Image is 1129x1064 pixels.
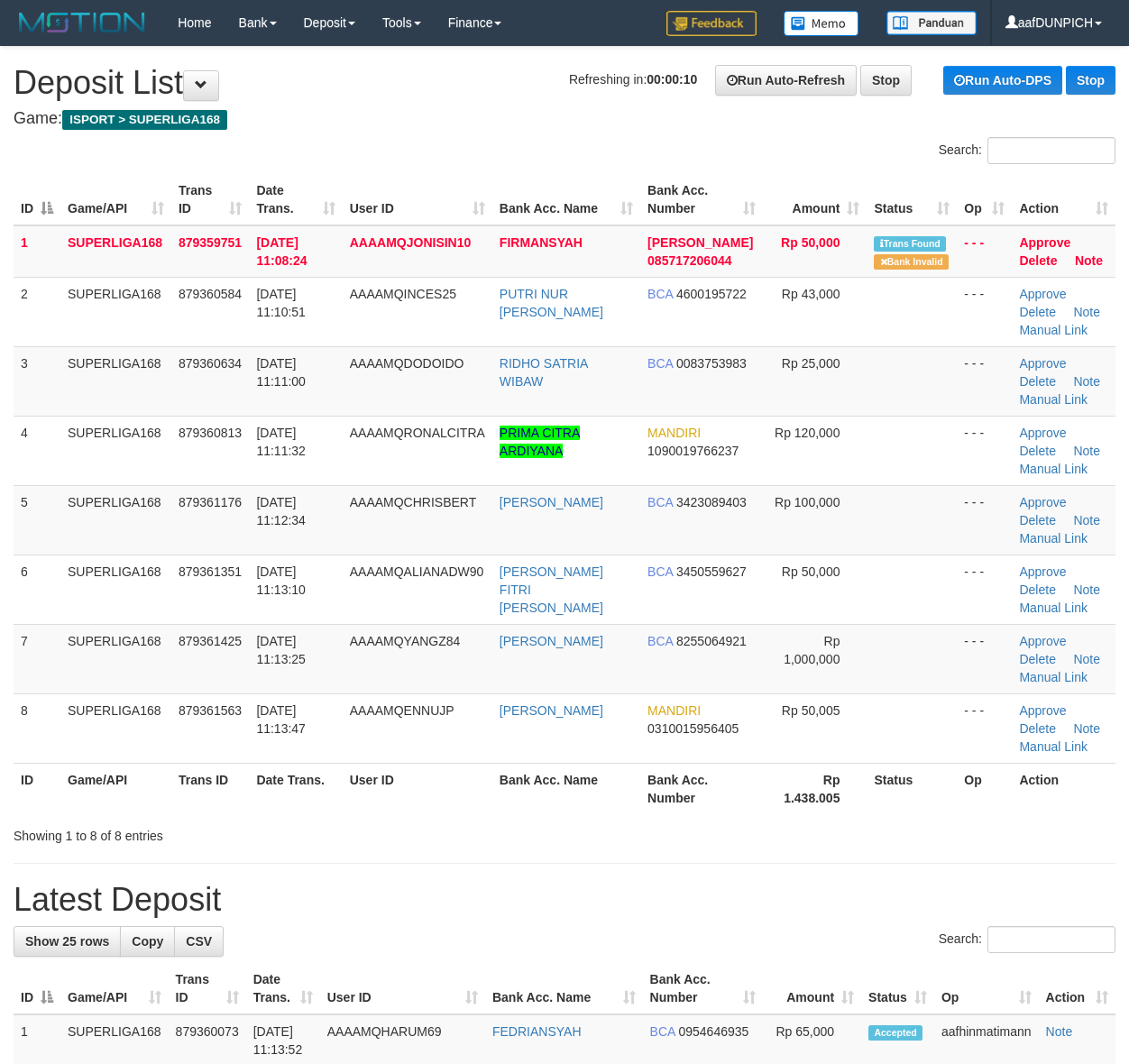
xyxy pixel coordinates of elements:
span: AAAAMQDODOIDO [350,356,464,371]
a: Stop [1066,66,1115,95]
a: Note [1073,374,1100,389]
span: Copy 4600195722 to clipboard [676,287,747,301]
label: Search: [939,926,1115,953]
a: Delete [1019,253,1057,268]
span: Copy 0310015956405 to clipboard [647,721,739,736]
th: ID [14,763,60,814]
a: Note [1073,582,1100,597]
a: Manual Link [1019,670,1088,684]
th: Status [867,763,957,814]
span: Bank is not match [874,254,948,270]
span: Copy 0954646935 to clipboard [678,1024,748,1039]
span: Copy 085717206044 to clipboard [647,253,731,268]
th: ID: activate to sort column descending [14,174,60,225]
th: Action: activate to sort column ascending [1039,963,1115,1014]
td: SUPERLIGA168 [60,277,171,346]
th: User ID [343,763,492,814]
span: 879360634 [179,356,242,371]
span: Rp 25,000 [782,356,840,371]
td: - - - [957,346,1012,416]
span: Copy [132,934,163,949]
a: Manual Link [1019,323,1088,337]
th: ID: activate to sort column descending [14,963,60,1014]
th: User ID: activate to sort column ascending [343,174,492,225]
span: Rp 50,005 [782,703,840,718]
a: Run Auto-Refresh [715,65,857,96]
span: [DATE] 11:08:24 [256,235,307,268]
span: 879360813 [179,426,242,440]
th: Bank Acc. Name [492,763,640,814]
a: Show 25 rows [14,926,121,957]
th: Trans ID: activate to sort column ascending [169,963,246,1014]
th: Date Trans.: activate to sort column ascending [249,174,342,225]
a: Note [1073,444,1100,458]
td: - - - [957,225,1012,278]
a: Delete [1019,374,1055,389]
img: Feedback.jpg [666,11,757,36]
td: - - - [957,277,1012,346]
a: PUTRI NUR [PERSON_NAME] [500,287,603,319]
th: Game/API: activate to sort column ascending [60,963,169,1014]
span: [DATE] 11:11:00 [256,356,306,389]
h1: Latest Deposit [14,882,1115,918]
th: Status: activate to sort column ascending [867,174,957,225]
img: Button%20Memo.svg [784,11,859,36]
th: Game/API [60,763,171,814]
a: Note [1073,305,1100,319]
a: Manual Link [1019,392,1088,407]
h1: Deposit List [14,65,1115,101]
a: Delete [1019,721,1055,736]
td: 8 [14,693,60,763]
span: Show 25 rows [25,934,109,949]
th: Trans ID [171,763,249,814]
th: Bank Acc. Name: activate to sort column ascending [485,963,643,1014]
a: Delete [1019,305,1055,319]
th: Action: activate to sort column ascending [1012,174,1115,225]
span: AAAAMQYANGZ84 [350,634,461,648]
span: Copy 8255064921 to clipboard [676,634,747,648]
span: [DATE] 11:13:25 [256,634,306,666]
div: Showing 1 to 8 of 8 entries [14,820,457,845]
span: BCA [647,356,673,371]
span: Refreshing in: [569,72,697,87]
span: 879359751 [179,235,242,250]
td: 2 [14,277,60,346]
a: Manual Link [1019,601,1088,615]
a: Approve [1019,235,1070,250]
a: [PERSON_NAME] FITRI [PERSON_NAME] [500,564,603,615]
a: [PERSON_NAME] [500,703,603,718]
span: AAAAMQRONALCITRA [350,426,485,440]
th: Date Trans.: activate to sort column ascending [246,963,320,1014]
span: Copy 0083753983 to clipboard [676,356,747,371]
th: User ID: activate to sort column ascending [320,963,485,1014]
span: Copy 1090019766237 to clipboard [647,444,739,458]
a: RIDHO SATRIA WIBAW [500,356,588,389]
th: Action [1012,763,1115,814]
span: AAAAMQCHRISBERT [350,495,477,509]
span: [DATE] 11:13:47 [256,703,306,736]
span: 879361425 [179,634,242,648]
a: Delete [1019,513,1055,527]
span: MANDIRI [647,703,701,718]
span: AAAAMQENNUJP [350,703,454,718]
label: Search: [939,137,1115,164]
a: Delete [1019,582,1055,597]
td: 5 [14,485,60,555]
span: Copy 3450559627 to clipboard [676,564,747,579]
strong: 00:00:10 [647,72,697,87]
td: 7 [14,624,60,693]
td: - - - [957,416,1012,485]
th: Rp 1.438.005 [763,763,867,814]
th: Op: activate to sort column ascending [934,963,1039,1014]
td: 6 [14,555,60,624]
td: SUPERLIGA168 [60,555,171,624]
a: Approve [1019,495,1066,509]
span: Accepted [868,1025,922,1041]
a: Note [1075,253,1103,268]
td: 1 [14,225,60,278]
a: Copy [120,926,175,957]
img: panduan.png [886,11,977,35]
a: FEDRIANSYAH [492,1024,582,1039]
span: BCA [647,634,673,648]
span: BCA [647,287,673,301]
